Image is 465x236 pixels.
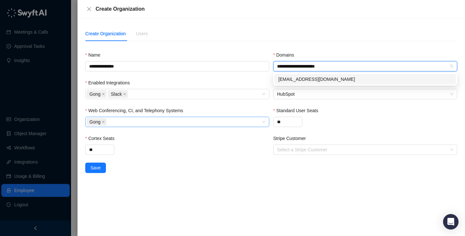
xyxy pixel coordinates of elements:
label: Cortex Seats [85,135,119,142]
input: Name [85,61,269,71]
label: Stripe Customer [273,135,310,142]
input: Stripe Customer [277,145,449,155]
span: close [102,120,105,123]
label: Domains [273,51,299,59]
input: Domains [277,64,330,69]
label: Name [85,51,105,59]
input: Enabled Integrations [129,92,130,97]
span: close [123,92,126,96]
span: Slack [111,91,122,98]
label: Web Conferencing, CI, and Telephony Systems [85,107,188,114]
span: Gong [89,118,100,125]
input: Web Conferencing, CI, and Telephony Systems [108,120,109,124]
span: Gong [87,90,107,98]
button: Save [85,163,106,173]
span: close [87,6,92,12]
div: Users [136,30,148,37]
button: Close [85,5,93,13]
input: Standard User Seats [274,117,302,127]
div: [EMAIL_ADDRESS][DOMAIN_NAME] [278,76,452,83]
span: HubSpot [277,89,453,99]
div: orlando@unstructured.io [274,74,456,84]
span: Gong [87,118,107,126]
div: Create Organization [85,30,126,37]
span: close [102,92,105,96]
span: Save [90,164,101,171]
input: Cortex Seats [86,145,114,155]
span: Gong [89,91,100,98]
span: Slack [108,90,128,98]
div: Create Organization [96,5,457,13]
label: Standard User Seats [273,107,323,114]
label: Enabled Integrations [85,79,134,86]
div: Open Intercom Messenger [443,214,459,230]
